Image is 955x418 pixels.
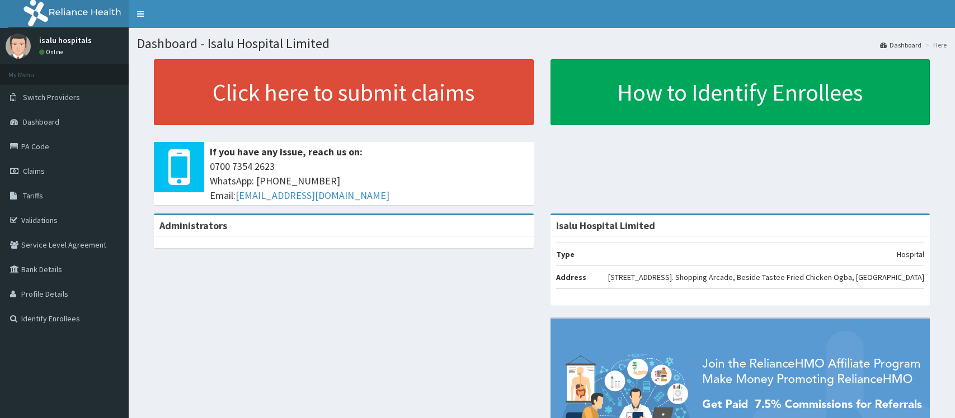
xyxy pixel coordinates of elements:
[39,48,66,56] a: Online
[556,219,655,232] strong: Isalu Hospital Limited
[608,272,924,283] p: [STREET_ADDRESS]. Shopping Arcade, Beside Tastee Fried Chicken Ogba, [GEOGRAPHIC_DATA]
[159,219,227,232] b: Administrators
[923,40,947,50] li: Here
[210,145,363,158] b: If you have any issue, reach us on:
[556,272,586,282] b: Address
[6,34,31,59] img: User Image
[154,59,534,125] a: Click here to submit claims
[23,92,80,102] span: Switch Providers
[236,189,389,202] a: [EMAIL_ADDRESS][DOMAIN_NAME]
[23,191,43,201] span: Tariffs
[556,249,575,259] b: Type
[137,36,947,51] h1: Dashboard - Isalu Hospital Limited
[23,166,45,176] span: Claims
[551,59,930,125] a: How to Identify Enrollees
[880,40,921,50] a: Dashboard
[23,117,59,127] span: Dashboard
[39,36,92,44] p: isalu hospitals
[210,159,528,202] span: 0700 7354 2623 WhatsApp: [PHONE_NUMBER] Email:
[897,249,924,260] p: Hospital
